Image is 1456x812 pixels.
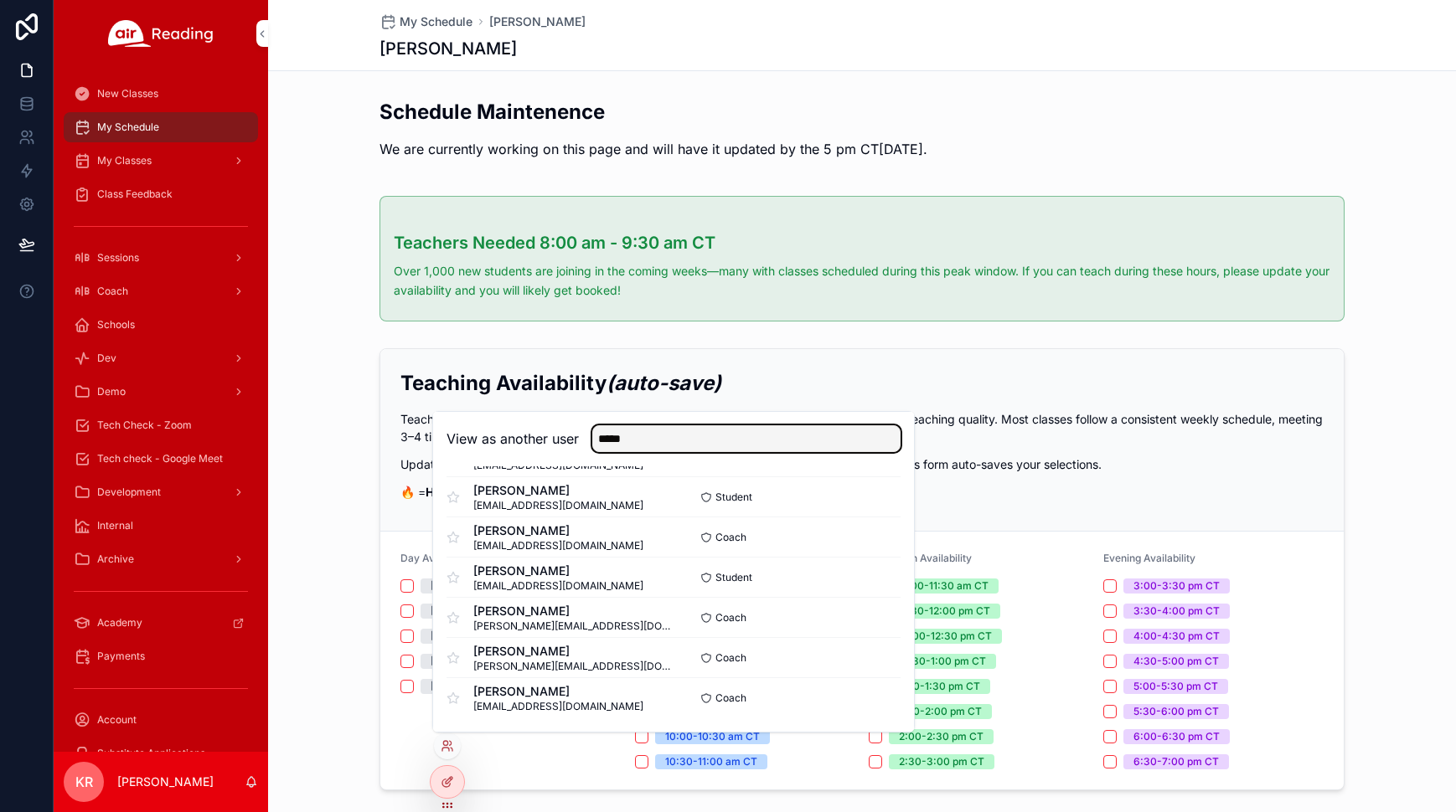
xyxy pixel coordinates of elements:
[64,146,258,176] a: My Classes
[75,772,93,792] span: KR
[1133,654,1219,669] div: 4:30-5:00 pm CT
[64,738,258,768] a: Substitute Applications
[665,754,757,769] div: 10:30-11:00 am CT
[64,511,258,541] a: Internal
[400,455,1324,473] p: Updating your availability will not affect any classes you have already been scheduled for. This ...
[97,486,161,499] span: Development
[64,276,258,306] a: Coach
[379,37,517,60] h1: [PERSON_NAME]
[64,705,258,735] a: Account
[489,13,586,30] a: [PERSON_NAME]
[899,578,989,594] div: 11:00-11:30 am CT
[400,552,474,564] span: Day Availability
[473,603,674,619] span: [PERSON_NAME]
[715,571,752,584] span: Student
[97,385,126,398] span: Demo
[426,485,540,499] strong: High Demand Times
[473,700,643,713] span: [EMAIL_ADDRESS][DOMAIN_NAME]
[54,67,268,752] div: scrollable content
[1133,679,1218,694] div: 5:00-5:30 pm CT
[1133,604,1220,619] div: 3:30-4:00 pm CT
[394,230,1330,301] div: ### Teachers Needed 8:00 am - 9:30 am CT Over 1,000 new students are joining in the coming weeks—...
[899,704,982,719] div: 1:30-2:00 pm CT
[108,20,214,47] img: App logo
[899,604,990,619] div: 11:30-12:00 pm CT
[394,262,1330,301] p: Over 1,000 new students are joining in the coming weeks—many with classes scheduled during this p...
[473,539,643,552] span: [EMAIL_ADDRESS][DOMAIN_NAME]
[64,544,258,574] a: Archive
[64,377,258,407] a: Demo
[899,679,980,694] div: 1:00-1:30 pm CT
[431,629,464,644] div: [DATE]
[64,410,258,440] a: Tech Check - Zoom
[400,369,1324,397] h2: Teaching Availability
[379,98,927,126] h2: Schedule Maintenence
[97,251,139,265] span: Sessions
[1133,704,1219,719] div: 5:30-6:00 pm CT
[473,643,674,660] span: [PERSON_NAME]
[64,444,258,474] a: Tech check - Google Meet
[97,519,133,532] span: Internal
[1133,578,1220,594] div: 3:00-3:30 pm CT
[97,188,173,201] span: Class Feedback
[97,285,128,298] span: Coach
[447,429,579,449] h2: View as another user
[869,552,972,564] span: Afternoon Availability
[473,683,643,700] span: [PERSON_NAME]
[97,352,116,365] span: Dev
[400,13,472,30] span: My Schedule
[473,579,643,593] span: [EMAIL_ADDRESS][DOMAIN_NAME]
[899,629,992,644] div: 12:00-12:30 pm CT
[97,121,159,134] span: My Schedule
[97,713,137,727] span: Account
[431,654,464,669] div: [DATE]
[1103,552,1195,564] span: Evening Availability
[715,531,746,544] span: Coach
[400,483,1324,501] p: 🔥 =
[431,679,464,694] div: [DATE]
[64,477,258,507] a: Development
[394,230,1330,255] h3: Teachers Needed 8:00 am - 9:30 am CT
[97,650,145,663] span: Payments
[715,611,746,624] span: Coach
[400,410,1324,445] p: Teachers are booked based on their attendance, longevity with Air Reading, availability and teach...
[715,691,746,705] span: Coach
[117,773,214,790] p: [PERSON_NAME]
[97,552,134,566] span: Archive
[665,729,760,744] div: 10:00-10:30 am CT
[899,754,984,769] div: 2:30-3:00 pm CT
[97,452,223,465] span: Tech check - Google Meet
[64,112,258,142] a: My Schedule
[715,491,752,504] span: Student
[473,619,674,633] span: [PERSON_NAME][EMAIL_ADDRESS][DOMAIN_NAME]
[899,729,984,744] div: 2:00-2:30 pm CT
[473,563,643,579] span: [PERSON_NAME]
[1133,629,1220,644] div: 4:00-4:30 pm CT
[97,154,152,167] span: My Classes
[97,747,205,760] span: Substitute Applications
[473,499,643,512] span: [EMAIL_ADDRESS][DOMAIN_NAME]
[97,419,192,432] span: Tech Check - Zoom
[379,139,927,159] p: We are currently working on this page and will have it updated by the 5 pm CT[DATE].
[64,641,258,671] a: Payments
[473,660,674,673] span: [PERSON_NAME][EMAIL_ADDRESS][DOMAIN_NAME]
[1133,754,1219,769] div: 6:30-7:00 pm CT
[607,371,721,395] em: (auto-save)
[473,482,643,499] span: [PERSON_NAME]
[97,616,142,630] span: Academy
[379,13,472,30] a: My Schedule
[64,310,258,340] a: Schools
[899,654,986,669] div: 12:30-1:00 pm CT
[64,608,258,638] a: Academy
[431,578,464,594] div: [DATE]
[97,87,158,100] span: New Classes
[473,522,643,539] span: [PERSON_NAME]
[64,243,258,273] a: Sessions
[715,651,746,665] span: Coach
[64,343,258,373] a: Dev
[1133,729,1220,744] div: 6:00-6:30 pm CT
[64,79,258,109] a: New Classes
[64,179,258,209] a: Class Feedback
[431,604,464,619] div: [DATE]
